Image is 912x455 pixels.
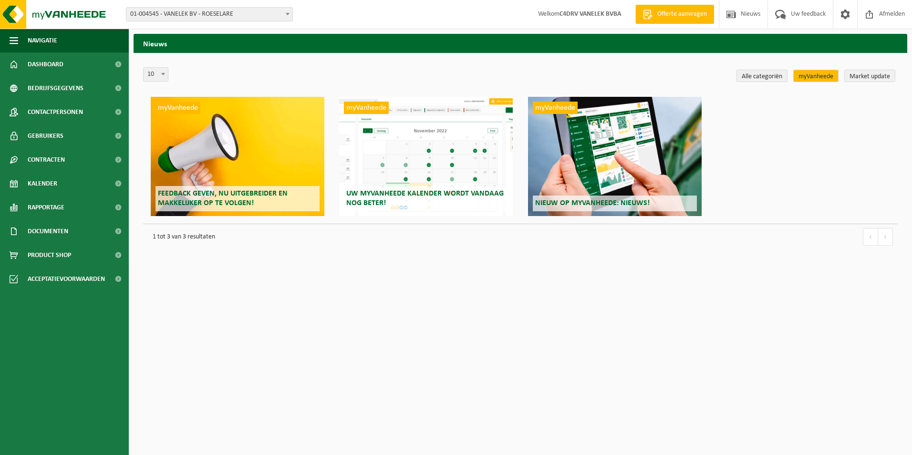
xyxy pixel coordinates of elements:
span: 10 [144,68,168,81]
a: Market update [844,70,895,82]
span: Gebruikers [28,124,63,148]
span: Bedrijfsgegevens [28,76,83,100]
span: Documenten [28,219,68,243]
span: 10 [143,67,168,82]
span: Feedback geven, nu uitgebreider en makkelijker op te volgen! [158,190,288,207]
span: Acceptatievoorwaarden [28,267,105,291]
p: 1 tot 3 van 3 resultaten [148,229,853,245]
span: Uw myVanheede kalender wordt vandaag nog beter! [346,190,504,207]
span: Product Shop [28,243,71,267]
span: myVanheede [344,102,389,114]
span: Kalender [28,172,57,196]
a: Offerte aanvragen [635,5,714,24]
span: Offerte aanvragen [655,10,709,19]
a: vorige [863,228,878,246]
span: Nieuw op myVanheede: Nieuws! [535,199,650,207]
a: myVanheede [793,70,839,82]
a: volgende [878,228,893,246]
span: myVanheede [155,102,200,114]
span: Navigatie [28,29,57,52]
a: myVanheede Nieuw op myVanheede: Nieuws! [528,97,702,216]
span: 01-004545 - VANELEK BV - ROESELARE [126,7,293,21]
a: myVanheede Feedback geven, nu uitgebreider en makkelijker op te volgen! [151,97,324,216]
a: Alle categoriën [736,70,788,82]
span: Dashboard [28,52,63,76]
a: myVanheede Uw myVanheede kalender wordt vandaag nog beter! [339,97,513,216]
strong: C4DRV VANELEK BVBA [560,10,621,18]
span: 01-004545 - VANELEK BV - ROESELARE [126,8,292,21]
span: Contracten [28,148,65,172]
span: Contactpersonen [28,100,83,124]
span: myVanheede [533,102,578,114]
span: Rapportage [28,196,64,219]
h2: Nieuws [134,34,907,52]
